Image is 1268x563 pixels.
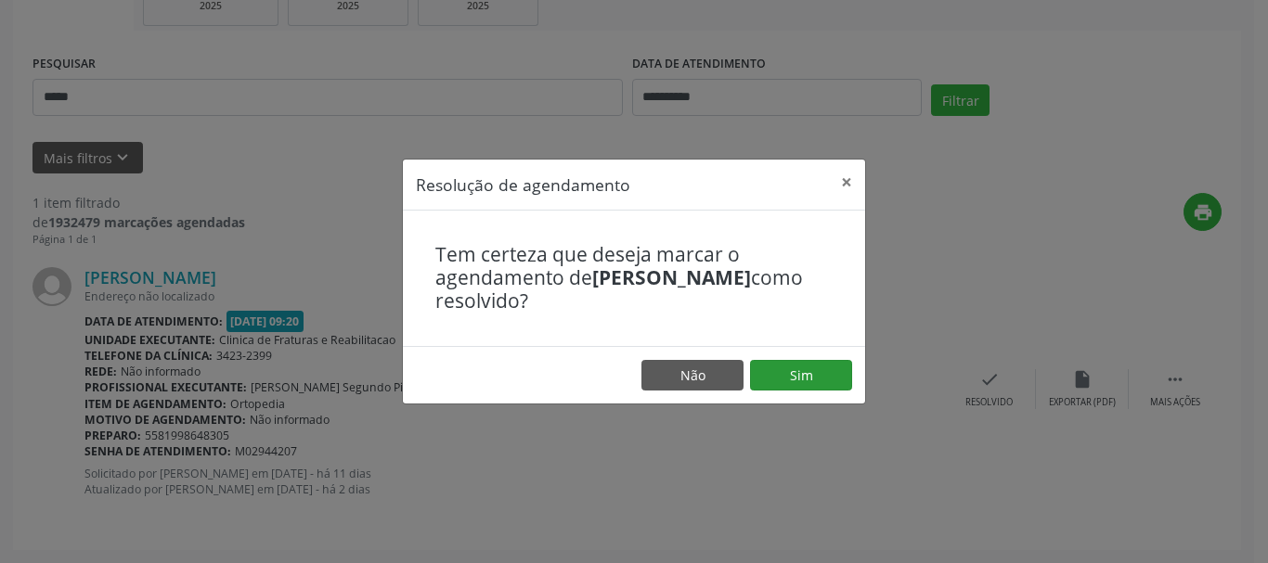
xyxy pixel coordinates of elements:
button: Close [828,160,865,205]
button: Sim [750,360,852,391]
button: Não [641,360,744,391]
b: [PERSON_NAME] [592,264,751,290]
h4: Tem certeza que deseja marcar o agendamento de como resolvido? [435,243,833,313]
h5: Resolução de agendamento [416,173,630,197]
